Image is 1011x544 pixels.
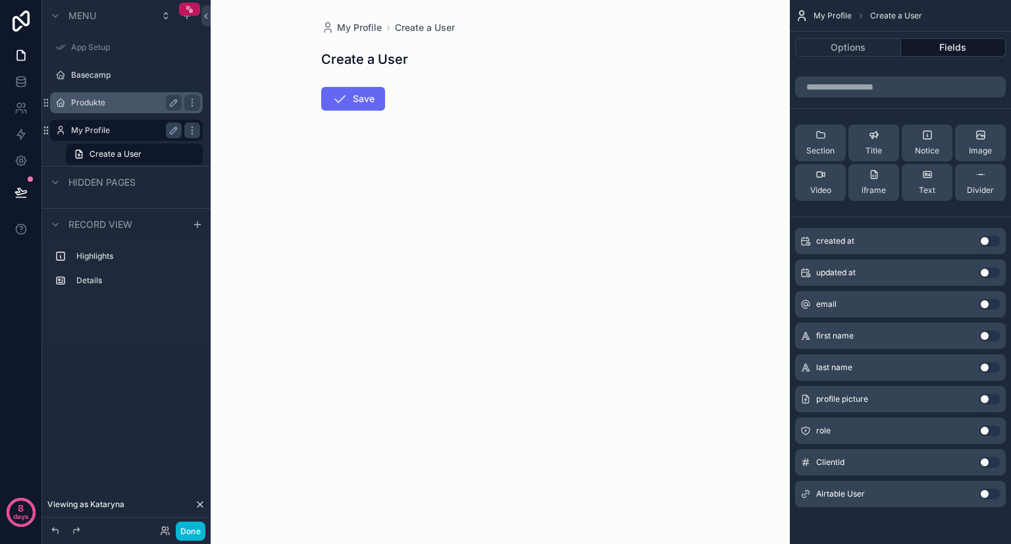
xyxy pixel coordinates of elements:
[814,11,852,21] span: My Profile
[902,164,952,201] button: Text
[816,267,856,278] span: updated at
[42,240,211,304] div: scrollable content
[321,50,408,68] h1: Create a User
[969,146,992,156] span: Image
[90,149,142,159] span: Create a User
[806,146,835,156] span: Section
[810,185,831,196] span: Video
[816,489,865,499] span: Airtable User
[955,164,1006,201] button: Divider
[66,144,203,165] a: Create a User
[71,70,200,80] label: Basecamp
[955,124,1006,161] button: Image
[68,218,132,231] span: Record view
[816,331,854,341] span: first name
[848,124,899,161] button: Title
[71,42,200,53] label: App Setup
[337,21,382,34] span: My Profile
[47,499,124,510] span: Viewing as Kataryna
[13,507,29,526] p: days
[915,146,939,156] span: Notice
[795,164,846,201] button: Video
[816,299,837,310] span: email
[68,176,136,189] span: Hidden pages
[321,87,385,111] button: Save
[816,457,844,468] span: Clientid
[967,185,994,196] span: Divider
[866,146,882,156] span: Title
[321,21,382,34] a: My Profile
[862,185,886,196] span: iframe
[902,124,952,161] button: Notice
[76,251,197,261] label: Highlights
[795,38,901,57] button: Options
[816,425,831,436] span: role
[68,9,96,22] span: Menu
[919,185,935,196] span: Text
[870,11,922,21] span: Create a User
[816,394,868,404] span: profile picture
[176,522,205,541] button: Done
[395,21,455,34] a: Create a User
[71,97,176,108] label: Produkte
[848,164,899,201] button: iframe
[901,38,1006,57] button: Fields
[816,236,854,246] span: created at
[71,125,176,136] label: My Profile
[816,362,852,373] span: last name
[18,502,24,515] p: 8
[76,275,197,286] label: Details
[795,124,846,161] button: Section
